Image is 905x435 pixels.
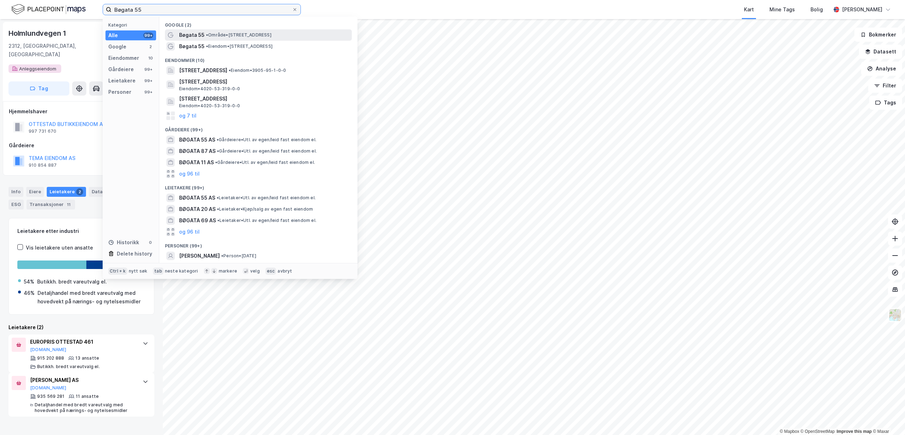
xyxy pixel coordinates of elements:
button: Analyse [861,62,902,76]
div: Gårdeiere (99+) [159,121,357,134]
button: og 96 til [179,228,200,236]
span: BØGATA 55 AS [179,194,215,202]
span: Gårdeiere • Utl. av egen/leid fast eiendom el. [217,148,317,154]
div: [PERSON_NAME] AS [30,376,136,384]
div: Google [108,42,126,51]
a: OpenStreetMap [801,429,835,434]
span: Leietaker • Utl. av egen/leid fast eiendom el. [217,218,316,223]
div: Kontrollprogram for chat [870,401,905,435]
img: logo.f888ab2527a4732fd821a326f86c7f29.svg [11,3,86,16]
div: ESG [8,200,24,210]
div: 99+ [143,78,153,84]
span: [STREET_ADDRESS] [179,66,227,75]
span: Leietaker • Utl. av egen/leid fast eiendom el. [217,195,316,201]
div: tab [153,268,164,275]
div: Kart [744,5,754,14]
img: Z [888,308,902,322]
div: Ctrl + k [108,268,127,275]
div: Kategori [108,22,156,28]
span: BØGATA 69 AS [179,216,216,225]
div: Leietakere (99+) [159,179,357,192]
div: nytt søk [129,268,148,274]
span: Leietaker • Kjøp/salg av egen fast eiendom [217,206,313,212]
input: Søk på adresse, matrikkel, gårdeiere, leietakere eller personer [111,4,292,15]
span: Bøgata 55 [179,31,205,39]
div: 2312, [GEOGRAPHIC_DATA], [GEOGRAPHIC_DATA] [8,42,119,59]
div: Eiere [26,187,44,197]
div: 915 202 888 [37,355,64,361]
div: 54% [24,277,34,286]
button: og 7 til [179,111,196,120]
span: • [217,148,219,154]
div: Leietakere [108,76,136,85]
div: Detaljhandel med bredt vareutvalg med hovedvekt på nærings- og nytelsesmidler [38,289,145,306]
div: Vis leietakere uten ansatte [26,244,93,252]
div: 997 731 670 [29,128,56,134]
button: [DOMAIN_NAME] [30,347,67,353]
div: Leietakere (2) [8,323,154,332]
div: velg [250,268,260,274]
div: Historikk [108,238,139,247]
div: neste kategori [165,268,198,274]
div: Gårdeiere [9,141,154,150]
a: Mapbox [780,429,799,434]
div: Gårdeiere [108,65,134,74]
span: • [217,137,219,142]
span: Eiendom • 4020-53-319-0-0 [179,103,240,109]
span: BØGATA 55 AS [179,136,215,144]
div: esc [265,268,276,275]
span: BØGATA 20 AS [179,205,216,213]
button: Tags [869,96,902,110]
div: Personer (99+) [159,237,357,250]
div: Alle [108,31,118,40]
div: 99+ [143,67,153,72]
div: 2 [148,44,153,50]
div: 910 854 887 [29,162,57,168]
span: [STREET_ADDRESS] [179,78,349,86]
span: [STREET_ADDRESS] [179,95,349,103]
span: • [206,44,208,49]
span: • [221,253,223,258]
div: Hjemmelshaver [9,107,154,116]
div: Detaljhandel med bredt vareutvalg med hovedvekt på nærings- og nytelsesmidler [35,402,136,413]
div: 2 [76,188,83,195]
button: Filter [868,79,902,93]
div: 0 [148,240,153,245]
div: 10 [148,55,153,61]
div: 46% [24,289,35,297]
div: 11 ansatte [76,394,99,399]
div: Butikkh. bredt vareutvalg el. [37,364,100,370]
span: • [217,218,219,223]
div: 11 [65,201,72,208]
button: Datasett [859,45,902,59]
span: • [215,160,217,165]
div: 99+ [143,33,153,38]
div: avbryt [277,268,292,274]
div: Leietakere etter industri [17,227,145,235]
div: 935 569 281 [37,394,64,399]
div: Butikkh. bredt vareutvalg el. [37,277,107,286]
div: Transaksjoner [27,200,75,210]
div: Delete history [117,250,152,258]
span: Eiendom • [STREET_ADDRESS] [206,44,273,49]
span: • [206,32,208,38]
span: BØGATA 11 AS [179,158,214,167]
span: Område • [STREET_ADDRESS] [206,32,271,38]
button: Tag [8,81,69,96]
span: Eiendom • 3905-95-1-0-0 [229,68,286,73]
div: Eiendommer [108,54,139,62]
span: Gårdeiere • Utl. av egen/leid fast eiendom el. [217,137,316,143]
span: Bøgata 55 [179,42,205,51]
div: Eiendommer (10) [159,52,357,65]
span: Eiendom • 4020-53-319-0-0 [179,86,240,92]
div: [PERSON_NAME] [842,5,882,14]
div: Info [8,187,23,197]
a: Improve this map [837,429,872,434]
span: Person • [DATE] [221,253,256,259]
span: BØGATA 87 AS [179,147,216,155]
div: markere [219,268,237,274]
div: Holmlundvegen 1 [8,28,68,39]
div: 13 ansatte [75,355,99,361]
div: Google (2) [159,17,357,29]
span: [PERSON_NAME] [179,252,220,260]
